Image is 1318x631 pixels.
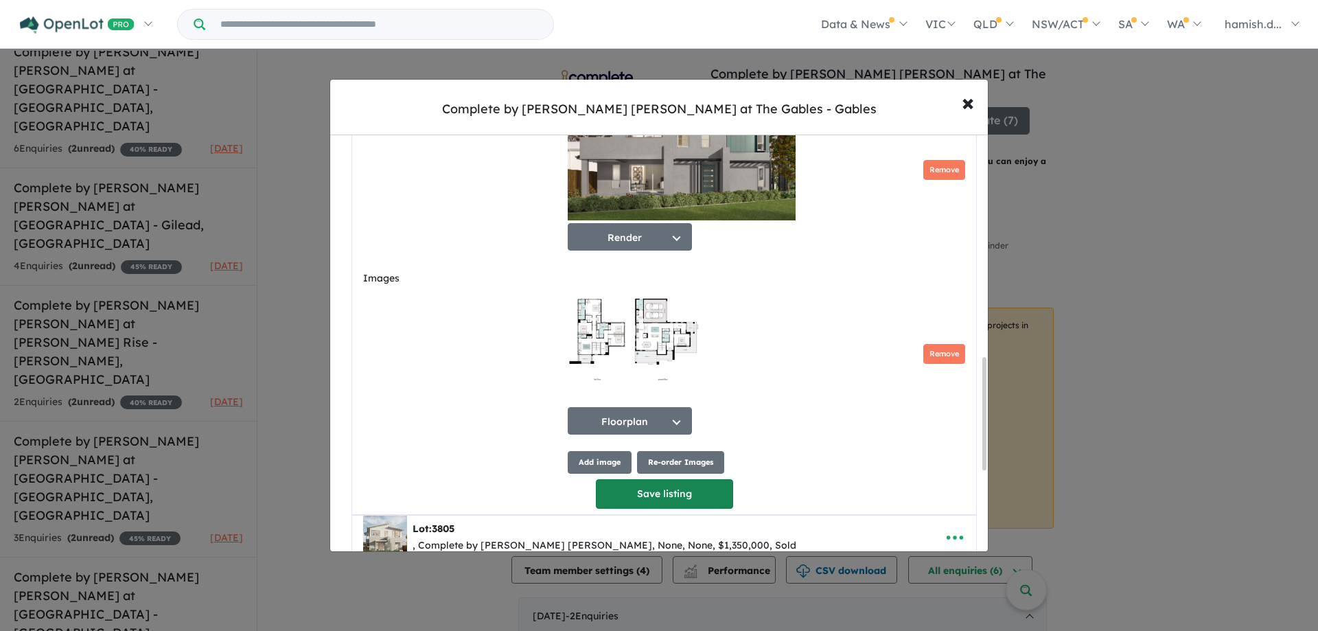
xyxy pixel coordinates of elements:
span: 3805 [432,523,454,535]
img: Complete by McDonald Jones at The Gables - Gables - Lot 4101 Floorplan [568,267,700,404]
button: Floorplan [568,407,692,435]
img: Complete by McDonald Jones at The Gables - Gables - Lot 4101 Render [568,83,796,220]
button: Save listing [596,479,733,509]
span: hamish.d... [1225,17,1282,31]
div: Complete by [PERSON_NAME] [PERSON_NAME] at The Gables - Gables [442,100,877,118]
img: Complete%20by%20McDonald%20Jones%20Homes%20at%20The%20Gables%20-%20Gables%20-%20Lot%203805___1743... [363,516,407,560]
button: Remove [923,344,965,364]
button: Render [568,223,692,251]
b: Lot: [413,523,454,535]
img: Openlot PRO Logo White [20,16,135,34]
input: Try estate name, suburb, builder or developer [208,10,551,39]
label: Images [363,271,562,287]
button: Re-order Images [637,451,724,474]
div: , Complete by [PERSON_NAME] [PERSON_NAME], None, None, $1,350,000, Sold [413,538,796,554]
button: Remove [923,160,965,180]
button: Add image [568,451,632,474]
span: × [962,87,974,117]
